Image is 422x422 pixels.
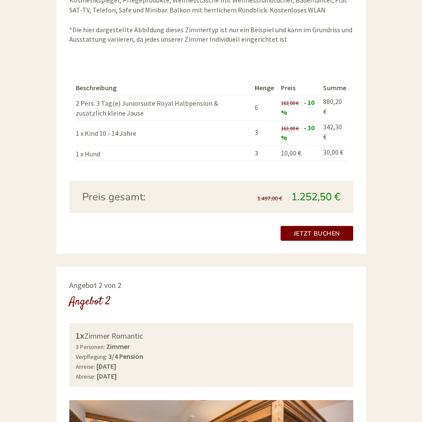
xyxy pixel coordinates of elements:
[251,81,277,95] th: Menge
[69,280,121,290] span: Angebot 2 von 2
[108,352,143,360] b: 3/4 Pension
[281,123,314,142] span: - 30 %
[76,81,252,95] th: Beschreibung
[151,25,271,32] div: Sie
[76,353,107,360] small: Verpflegung:
[76,189,211,204] div: Preis gesamt:
[76,95,252,120] td: 2 Pers. 3 Tag(e) Juniorsuite Royal Halbpension & zusätzlich kleine Jause
[277,81,319,95] th: Preis
[97,371,117,380] b: [DATE]
[120,6,165,21] div: Mittwoch
[251,145,277,161] td: 3
[281,149,301,157] span: 10,00 €
[76,329,347,342] div: Zimmer Romantic
[320,81,347,95] th: Summe
[76,120,252,145] td: 1 x Kind 10 - 14 Jahre
[76,343,105,350] small: 3 Personen:
[232,226,284,242] button: Senden
[291,190,340,203] span: 1.252,50 €
[76,363,95,370] small: Anreise:
[251,95,277,120] td: 6
[251,120,277,145] td: 3
[96,361,116,370] b: [DATE]
[151,42,271,48] small: 21:29
[320,95,347,120] td: 880,20 €
[76,373,95,380] small: Abreise:
[257,195,282,202] span: 1.497,00 €
[147,23,277,49] div: Guten Tag, wie können wir Ihnen helfen?
[280,226,353,241] a: Jetzt buchen
[281,125,299,131] span: 163,00 €
[69,294,111,309] div: Angebot 2
[106,342,130,350] b: Zimmer
[76,145,252,161] td: 1 x Hund
[320,145,347,161] td: 30,00 €
[76,330,84,340] b: 1x
[320,120,347,145] td: 342,30 €
[281,100,299,106] span: 163,00 €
